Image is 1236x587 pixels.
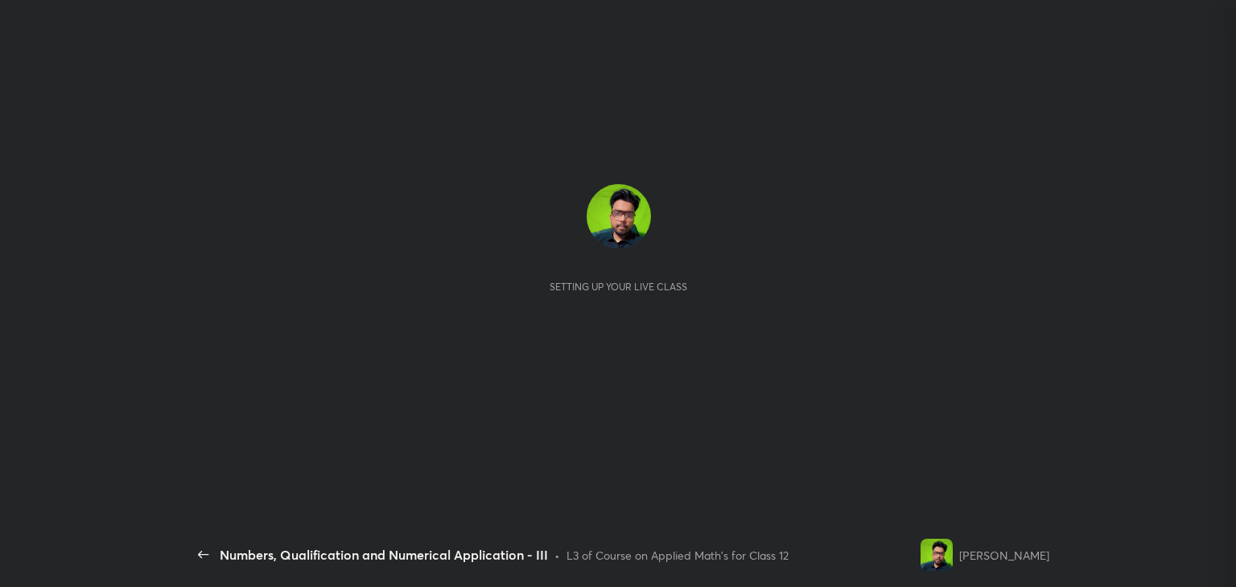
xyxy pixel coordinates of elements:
div: Setting up your live class [550,281,687,293]
div: • [554,547,560,564]
div: Numbers, Qualification and Numerical Application - III [220,545,548,564]
div: [PERSON_NAME] [959,547,1049,564]
img: 88146f61898444ee917a4c8c56deeae4.jpg [921,539,953,571]
div: L3 of Course on Applied Math's for Class 12 [566,547,789,564]
img: 88146f61898444ee917a4c8c56deeae4.jpg [587,184,651,248]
